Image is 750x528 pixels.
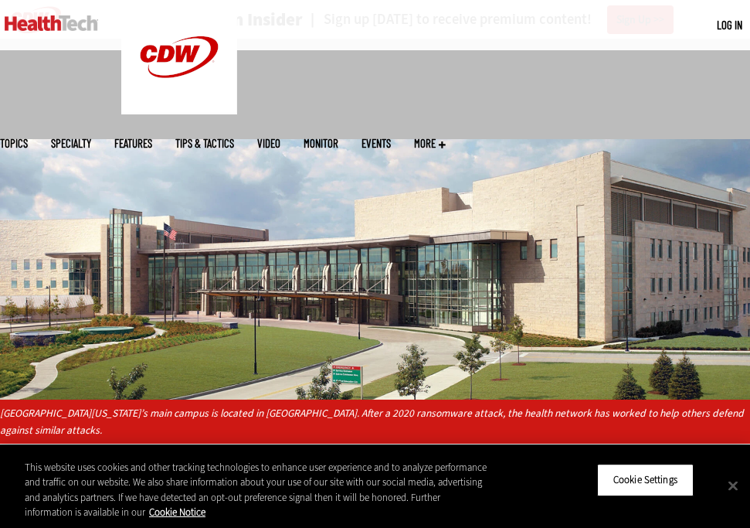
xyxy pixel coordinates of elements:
[717,17,742,33] div: User menu
[414,138,446,149] span: More
[257,138,280,149] a: Video
[149,506,205,519] a: More information about your privacy
[717,18,742,32] a: Log in
[304,138,338,149] a: MonITor
[25,460,490,520] div: This website uses cookies and other tracking technologies to enhance user experience and to analy...
[597,464,694,496] button: Cookie Settings
[716,468,750,502] button: Close
[51,138,91,149] span: Specialty
[175,138,234,149] a: Tips & Tactics
[121,102,237,118] a: CDW
[114,138,152,149] a: Features
[361,138,391,149] a: Events
[5,15,98,31] img: Home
